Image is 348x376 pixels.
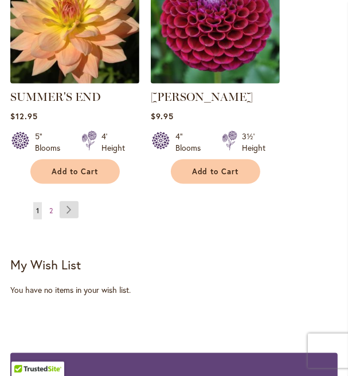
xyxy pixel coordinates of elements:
[10,75,139,86] a: SUMMER'S END
[175,131,208,154] div: 4" Blooms
[171,159,260,184] button: Add to Cart
[242,131,265,154] div: 3½' Height
[151,75,280,86] a: Ivanetti
[151,111,174,122] span: $9.95
[46,202,56,220] a: 2
[35,131,68,154] div: 5" Blooms
[49,206,53,215] span: 2
[10,256,81,273] strong: My Wish List
[151,90,253,104] a: [PERSON_NAME]
[9,335,41,367] iframe: Launch Accessibility Center
[52,167,99,177] span: Add to Cart
[30,159,120,184] button: Add to Cart
[10,111,38,122] span: $12.95
[101,131,125,154] div: 4' Height
[10,90,101,104] a: SUMMER'S END
[192,167,239,177] span: Add to Cart
[36,206,39,215] span: 1
[10,284,338,296] div: You have no items in your wish list.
